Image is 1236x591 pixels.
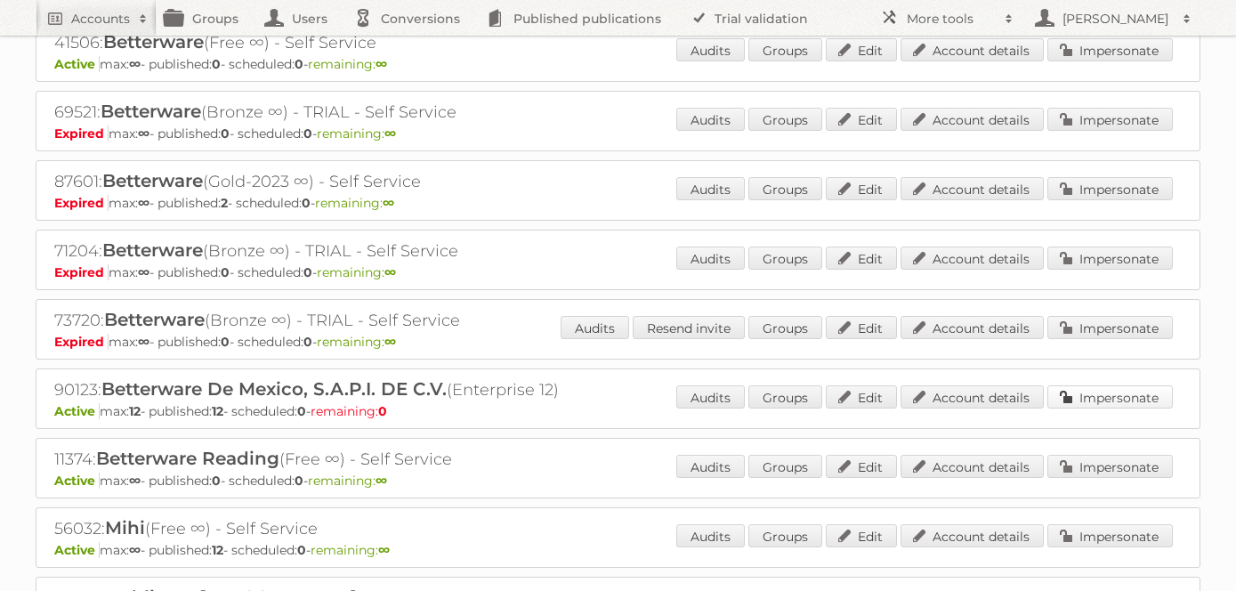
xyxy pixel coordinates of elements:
[308,56,387,72] span: remaining:
[54,195,1182,211] p: max: - published: - scheduled: -
[54,309,677,332] h2: 73720: (Bronze ∞) - TRIAL - Self Service
[54,517,677,540] h2: 56032: (Free ∞) - Self Service
[317,334,396,350] span: remaining:
[317,125,396,142] span: remaining:
[676,247,745,270] a: Audits
[826,524,897,547] a: Edit
[748,247,822,270] a: Groups
[376,473,387,489] strong: ∞
[901,316,1044,339] a: Account details
[384,125,396,142] strong: ∞
[901,385,1044,409] a: Account details
[907,10,996,28] h2: More tools
[378,542,390,558] strong: ∞
[748,177,822,200] a: Groups
[54,473,1182,489] p: max: - published: - scheduled: -
[54,170,677,193] h2: 87601: (Gold-2023 ∞) - Self Service
[212,473,221,489] strong: 0
[676,455,745,478] a: Audits
[826,108,897,131] a: Edit
[1058,10,1174,28] h2: [PERSON_NAME]
[54,239,677,263] h2: 71204: (Bronze ∞) - TRIAL - Self Service
[54,195,109,211] span: Expired
[103,31,204,53] span: Betterware
[138,264,149,280] strong: ∞
[303,264,312,280] strong: 0
[54,542,1182,558] p: max: - published: - scheduled: -
[826,385,897,409] a: Edit
[826,247,897,270] a: Edit
[1047,385,1173,409] a: Impersonate
[826,455,897,478] a: Edit
[54,56,100,72] span: Active
[129,403,141,419] strong: 12
[1047,316,1173,339] a: Impersonate
[901,455,1044,478] a: Account details
[54,264,109,280] span: Expired
[101,378,447,400] span: Betterware De Mexico, S.A.P.I. DE C.V.
[1047,177,1173,200] a: Impersonate
[901,524,1044,547] a: Account details
[826,177,897,200] a: Edit
[676,524,745,547] a: Audits
[102,239,203,261] span: Betterware
[676,177,745,200] a: Audits
[1047,38,1173,61] a: Impersonate
[748,455,822,478] a: Groups
[297,542,306,558] strong: 0
[102,170,203,191] span: Betterware
[302,195,311,211] strong: 0
[101,101,201,122] span: Betterware
[826,38,897,61] a: Edit
[384,264,396,280] strong: ∞
[561,316,629,339] a: Audits
[311,403,387,419] span: remaining:
[901,108,1044,131] a: Account details
[54,448,677,471] h2: 11374: (Free ∞) - Self Service
[105,517,145,538] span: Mihi
[676,385,745,409] a: Audits
[384,334,396,350] strong: ∞
[54,56,1182,72] p: max: - published: - scheduled: -
[212,542,223,558] strong: 12
[315,195,394,211] span: remaining:
[54,542,100,558] span: Active
[104,309,205,330] span: Betterware
[748,385,822,409] a: Groups
[297,403,306,419] strong: 0
[308,473,387,489] span: remaining:
[212,56,221,72] strong: 0
[54,125,109,142] span: Expired
[129,542,141,558] strong: ∞
[317,264,396,280] span: remaining:
[221,195,228,211] strong: 2
[376,56,387,72] strong: ∞
[1047,524,1173,547] a: Impersonate
[212,403,223,419] strong: 12
[54,403,1182,419] p: max: - published: - scheduled: -
[54,334,1182,350] p: max: - published: - scheduled: -
[54,125,1182,142] p: max: - published: - scheduled: -
[378,403,387,419] strong: 0
[221,264,230,280] strong: 0
[71,10,130,28] h2: Accounts
[54,101,677,124] h2: 69521: (Bronze ∞) - TRIAL - Self Service
[901,247,1044,270] a: Account details
[54,403,100,419] span: Active
[54,378,677,401] h2: 90123: (Enterprise 12)
[1047,247,1173,270] a: Impersonate
[221,125,230,142] strong: 0
[303,125,312,142] strong: 0
[129,56,141,72] strong: ∞
[221,334,230,350] strong: 0
[901,177,1044,200] a: Account details
[901,38,1044,61] a: Account details
[748,108,822,131] a: Groups
[676,38,745,61] a: Audits
[54,473,100,489] span: Active
[748,38,822,61] a: Groups
[138,125,149,142] strong: ∞
[54,264,1182,280] p: max: - published: - scheduled: -
[633,316,745,339] a: Resend invite
[826,316,897,339] a: Edit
